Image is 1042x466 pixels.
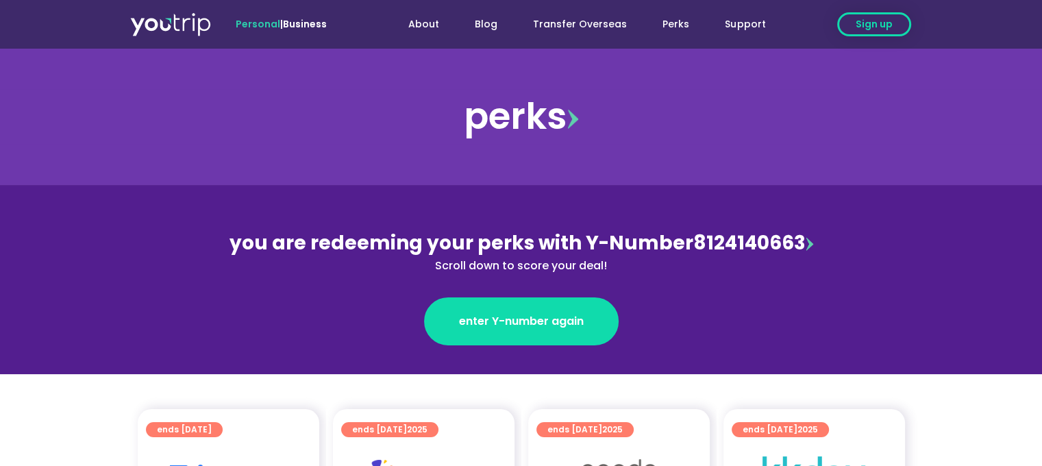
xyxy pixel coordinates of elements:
a: About [390,12,457,37]
a: ends [DATE]2025 [732,422,829,437]
span: ends [DATE] [743,422,818,437]
a: Blog [457,12,515,37]
span: enter Y-number again [459,313,584,330]
span: Personal [236,17,280,31]
span: ends [DATE] [547,422,623,437]
div: Scroll down to score your deal! [224,258,819,274]
span: Sign up [856,17,893,32]
a: enter Y-number again [424,297,619,345]
a: ends [DATE]2025 [341,422,438,437]
nav: Menu [364,12,783,37]
span: ends [DATE] [157,422,212,437]
a: Perks [645,12,707,37]
a: ends [DATE]2025 [536,422,634,437]
span: ends [DATE] [352,422,427,437]
a: Support [707,12,783,37]
span: you are redeeming your perks with Y-Number [230,230,693,256]
div: 8124140663 [224,229,819,274]
span: | [236,17,327,31]
a: Sign up [837,12,911,36]
a: Business [283,17,327,31]
a: ends [DATE] [146,422,223,437]
span: 2025 [407,424,427,435]
span: 2025 [602,424,623,435]
a: Transfer Overseas [515,12,645,37]
span: 2025 [797,424,818,435]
